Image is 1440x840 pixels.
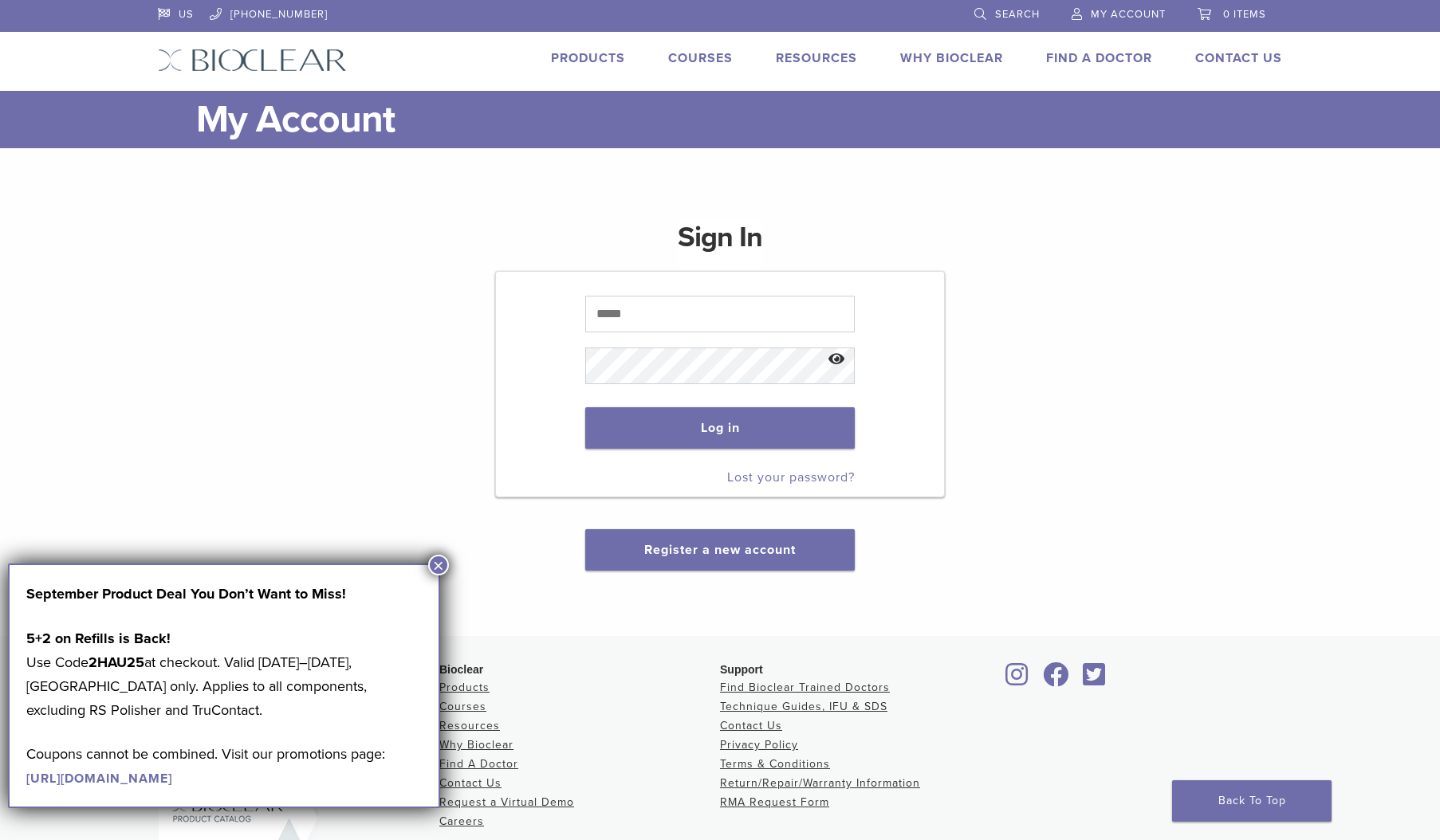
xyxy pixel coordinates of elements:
[720,738,798,752] a: Privacy Policy
[439,719,500,732] a: Resources
[585,529,855,571] button: Register a new account
[720,757,830,771] a: Terms & Conditions
[1001,672,1034,688] a: Bioclear
[26,630,171,647] strong: 5+2 on Refills is Back!
[668,50,733,66] a: Courses
[1091,8,1166,21] span: My Account
[900,50,1003,66] a: Why Bioclear
[439,776,502,790] a: Contact Us
[26,626,422,722] p: Use Code at checkout. Valid [DATE]–[DATE], [GEOGRAPHIC_DATA] only. Applies to all components, exc...
[26,585,346,603] strong: September Product Deal You Don’t Want to Miss!
[1172,780,1332,822] a: Back To Top
[678,218,762,269] h1: Sign In
[196,91,1282,148] h1: My Account
[1037,672,1074,688] a: Bioclear
[428,555,449,575] button: Close
[1195,50,1282,66] a: Contact Us
[158,49,347,72] img: Bioclear
[1077,672,1111,688] a: Bioclear
[439,663,483,676] span: Bioclear
[439,757,518,771] a: Find A Doctor
[720,700,887,713] a: Technique Guides, IFU & SDS
[439,814,484,828] a: Careers
[26,742,422,790] p: Coupons cannot be combined. Visit our promotions page:
[551,50,625,66] a: Products
[439,681,490,694] a: Products
[727,469,855,485] a: Lost your password?
[89,654,144,671] strong: 2HAU25
[995,8,1040,21] span: Search
[26,771,172,787] a: [URL][DOMAIN_NAME]
[720,681,890,694] a: Find Bioclear Trained Doctors
[720,663,763,676] span: Support
[1223,8,1266,21] span: 0 items
[439,738,513,752] a: Why Bioclear
[644,542,796,558] a: Register a new account
[720,719,782,732] a: Contact Us
[720,776,920,790] a: Return/Repair/Warranty Information
[1046,50,1152,66] a: Find A Doctor
[820,340,854,380] button: Show password
[439,700,486,713] a: Courses
[776,50,857,66] a: Resources
[439,795,574,809] a: Request a Virtual Demo
[585,407,854,449] button: Log in
[720,795,829,809] a: RMA Request Form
